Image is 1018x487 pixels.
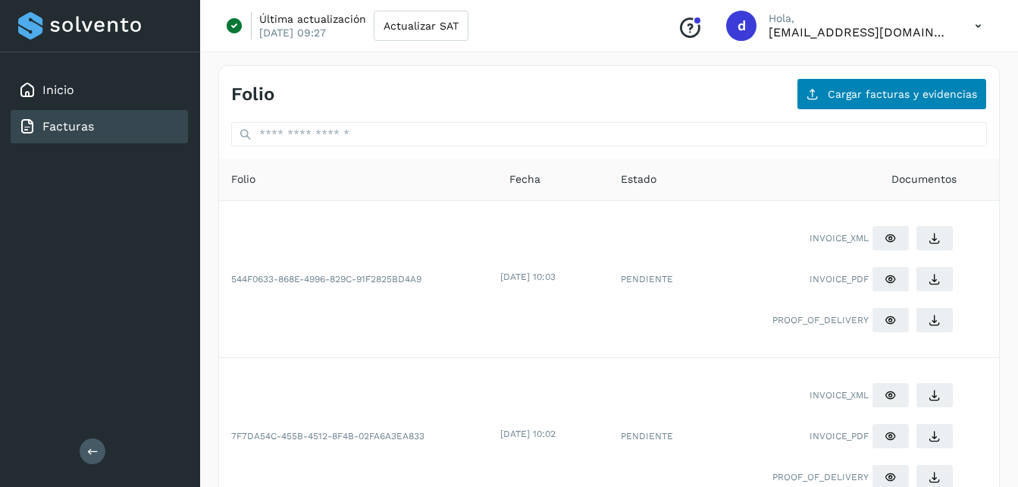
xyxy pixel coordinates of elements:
[769,12,951,25] p: Hola,
[231,171,255,187] span: Folio
[11,110,188,143] div: Facturas
[500,270,605,284] div: [DATE] 10:03
[769,25,951,39] p: direccion@temmsa.com.mx
[772,313,869,327] span: PROOF_OF_DELIVERY
[810,231,869,245] span: INVOICE_XML
[810,388,869,402] span: INVOICE_XML
[384,20,459,31] span: Actualizar SAT
[810,429,869,443] span: INVOICE_PDF
[500,427,605,441] div: [DATE] 10:02
[42,83,74,97] a: Inicio
[11,74,188,107] div: Inicio
[42,119,94,134] a: Facturas
[828,89,977,99] span: Cargar facturas y evidencias
[797,78,987,110] button: Cargar facturas y evidencias
[231,83,274,105] h4: Folio
[219,201,497,358] td: 544F0633-868E-4996-829C-91F2825BD4A9
[810,272,869,286] span: INVOICE_PDF
[509,171,540,187] span: Fecha
[621,171,656,187] span: Estado
[259,12,366,26] p: Última actualización
[891,171,957,187] span: Documentos
[772,470,869,484] span: PROOF_OF_DELIVERY
[609,201,706,358] td: PENDIENTE
[374,11,468,41] button: Actualizar SAT
[259,26,326,39] p: [DATE] 09:27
